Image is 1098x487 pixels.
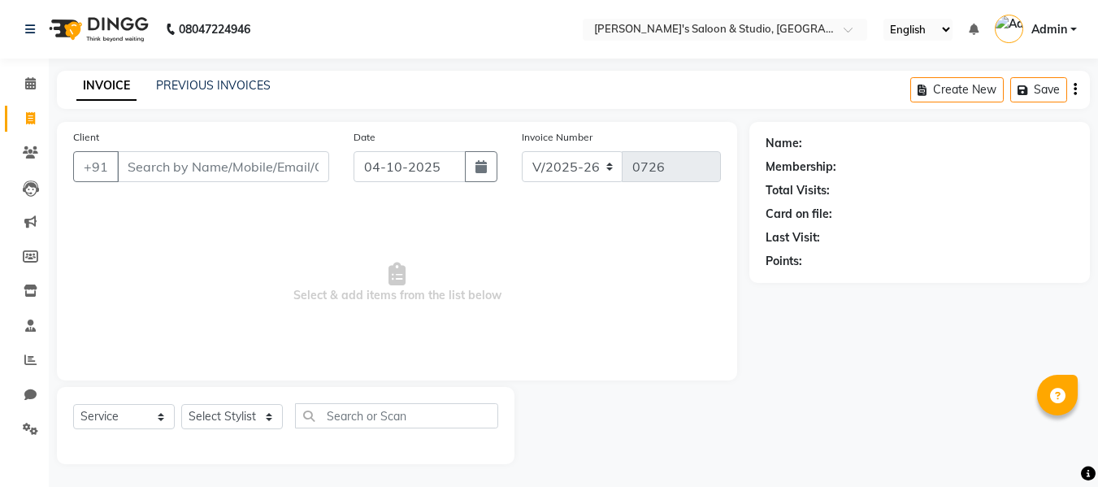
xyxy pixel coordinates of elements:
b: 08047224946 [179,7,250,52]
label: Client [73,130,99,145]
img: Admin [995,15,1023,43]
div: Last Visit: [766,229,820,246]
a: PREVIOUS INVOICES [156,78,271,93]
input: Search or Scan [295,403,498,428]
button: Save [1010,77,1067,102]
div: Card on file: [766,206,832,223]
span: Select & add items from the list below [73,202,721,364]
div: Membership: [766,159,836,176]
label: Invoice Number [522,130,592,145]
img: logo [41,7,153,52]
a: INVOICE [76,72,137,101]
input: Search by Name/Mobile/Email/Code [117,151,329,182]
button: +91 [73,151,119,182]
div: Total Visits: [766,182,830,199]
div: Points: [766,253,802,270]
div: Name: [766,135,802,152]
label: Date [354,130,375,145]
button: Create New [910,77,1004,102]
span: Admin [1031,21,1067,38]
